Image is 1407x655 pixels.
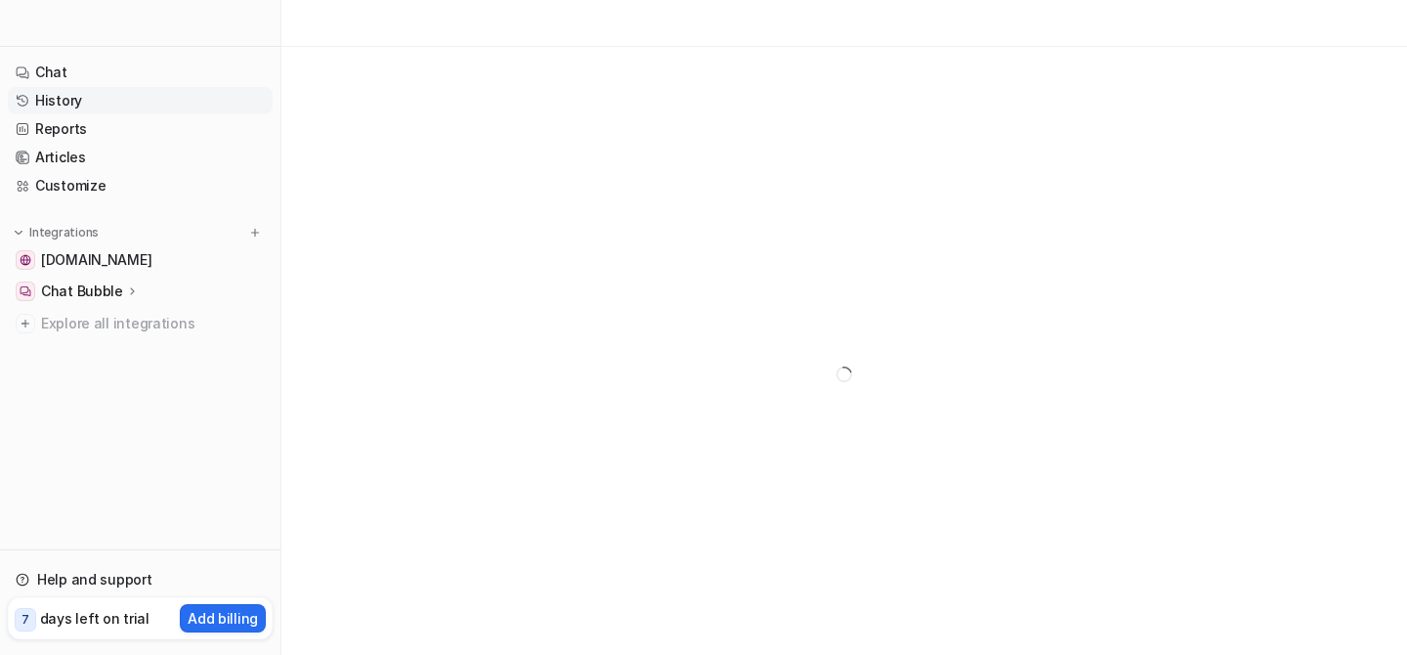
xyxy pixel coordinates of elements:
p: Add billing [188,608,258,629]
button: Add billing [180,604,266,633]
img: expand menu [12,226,25,240]
a: sameerwasim.com[DOMAIN_NAME] [8,246,273,274]
a: Explore all integrations [8,310,273,337]
a: Reports [8,115,273,143]
img: sameerwasim.com [20,254,31,266]
p: Integrations [29,225,99,240]
span: Explore all integrations [41,308,265,339]
img: explore all integrations [16,314,35,333]
img: Chat Bubble [20,285,31,297]
a: History [8,87,273,114]
p: 7 [21,611,29,629]
p: Chat Bubble [41,282,123,301]
button: Integrations [8,223,105,242]
a: Customize [8,172,273,199]
img: menu_add.svg [248,226,262,240]
a: Chat [8,59,273,86]
a: Help and support [8,566,273,593]
p: days left on trial [40,608,149,629]
a: Articles [8,144,273,171]
span: [DOMAIN_NAME] [41,250,151,270]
